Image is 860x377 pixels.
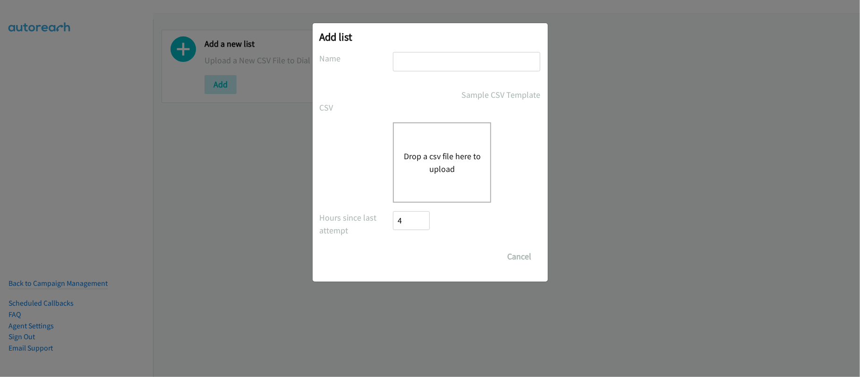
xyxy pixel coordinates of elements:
[403,150,481,175] button: Drop a csv file here to upload
[320,52,393,65] label: Name
[320,101,393,114] label: CSV
[499,247,541,266] button: Cancel
[462,88,541,101] a: Sample CSV Template
[320,30,541,43] h2: Add list
[320,211,393,237] label: Hours since last attempt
